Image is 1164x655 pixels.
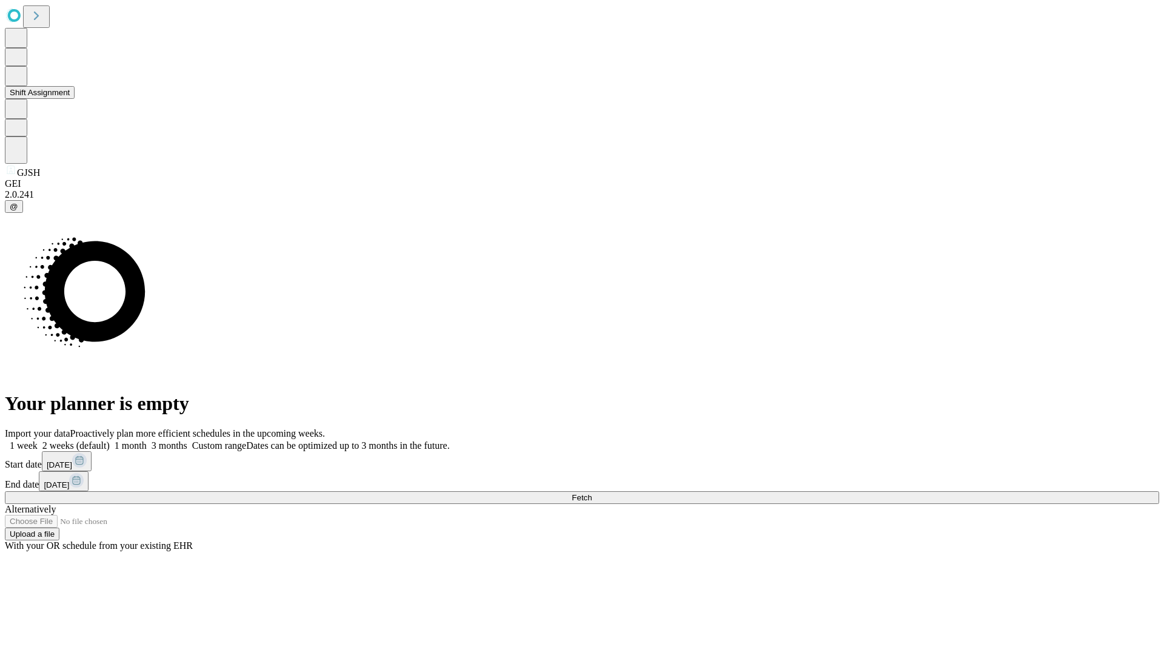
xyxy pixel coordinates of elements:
[70,428,325,438] span: Proactively plan more efficient schedules in the upcoming weeks.
[17,167,40,178] span: GJSH
[10,202,18,211] span: @
[42,451,92,471] button: [DATE]
[5,491,1159,504] button: Fetch
[152,440,187,451] span: 3 months
[5,471,1159,491] div: End date
[192,440,246,451] span: Custom range
[10,440,38,451] span: 1 week
[42,440,110,451] span: 2 weeks (default)
[5,178,1159,189] div: GEI
[5,189,1159,200] div: 2.0.241
[5,200,23,213] button: @
[5,451,1159,471] div: Start date
[39,471,89,491] button: [DATE]
[115,440,147,451] span: 1 month
[5,428,70,438] span: Import your data
[5,540,193,551] span: With your OR schedule from your existing EHR
[246,440,449,451] span: Dates can be optimized up to 3 months in the future.
[5,528,59,540] button: Upload a file
[5,86,75,99] button: Shift Assignment
[5,504,56,514] span: Alternatively
[572,493,592,502] span: Fetch
[44,480,69,489] span: [DATE]
[5,392,1159,415] h1: Your planner is empty
[47,460,72,469] span: [DATE]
